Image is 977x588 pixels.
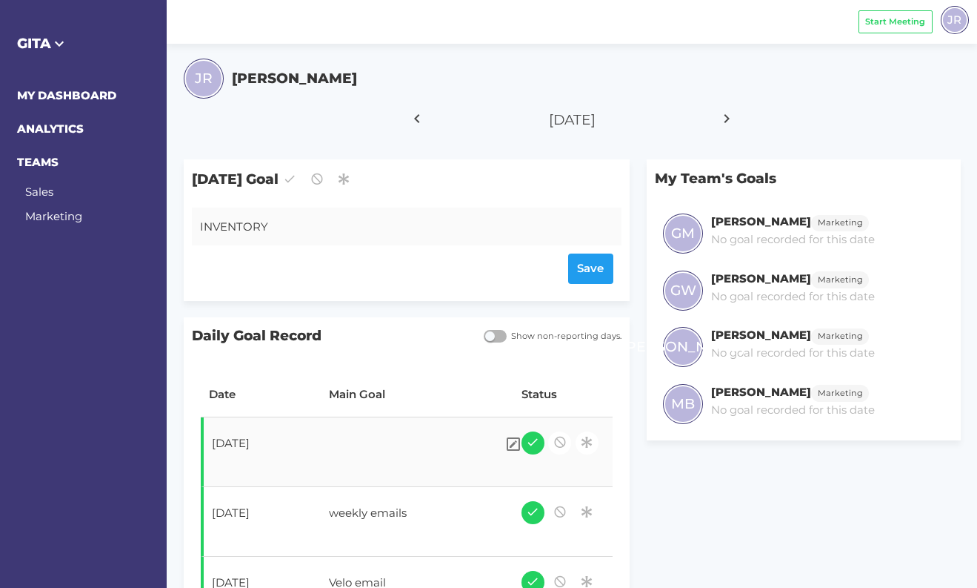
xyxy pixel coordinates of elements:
[818,274,863,286] span: Marketing
[184,317,476,355] span: Daily Goal Record
[201,487,321,557] td: [DATE]
[947,11,961,28] span: JR
[621,337,744,357] span: [PERSON_NAME]
[321,497,496,534] div: weekly emails
[858,10,933,33] button: Start Meeting
[818,387,863,400] span: Marketing
[818,217,863,229] span: Marketing
[209,386,313,403] div: Date
[200,219,268,234] span: INVENTORY
[17,33,150,54] h5: GITA
[17,88,116,102] a: MY DASHBOARD
[232,68,357,89] h5: [PERSON_NAME]
[811,214,869,228] a: Marketing
[577,260,604,277] span: Save
[711,231,875,248] p: No goal recorded for this date
[25,209,82,223] a: Marketing
[941,6,969,34] div: JR
[711,288,875,305] p: No goal recorded for this date
[670,280,696,301] span: GW
[811,385,869,399] a: Marketing
[507,330,621,343] span: Show non-reporting days.
[25,185,53,199] a: Sales
[865,16,925,28] span: Start Meeting
[818,330,863,343] span: Marketing
[671,223,695,244] span: GM
[201,417,321,487] td: [DATE]
[711,402,875,419] p: No goal recorded for this date
[647,159,961,197] p: My Team's Goals
[568,254,613,284] button: Save
[711,328,811,342] h6: [PERSON_NAME]
[17,154,150,171] h6: TEAMS
[711,271,811,285] h6: [PERSON_NAME]
[521,386,604,403] div: Status
[184,159,630,199] span: [DATE] Goal
[711,385,811,399] h6: [PERSON_NAME]
[671,394,695,414] span: MB
[811,271,869,285] a: Marketing
[711,214,811,228] h6: [PERSON_NAME]
[711,345,875,362] p: No goal recorded for this date
[195,68,213,89] span: JR
[811,328,869,342] a: Marketing
[329,386,504,403] div: Main Goal
[549,111,596,128] span: [DATE]
[17,122,84,136] a: ANALYTICS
